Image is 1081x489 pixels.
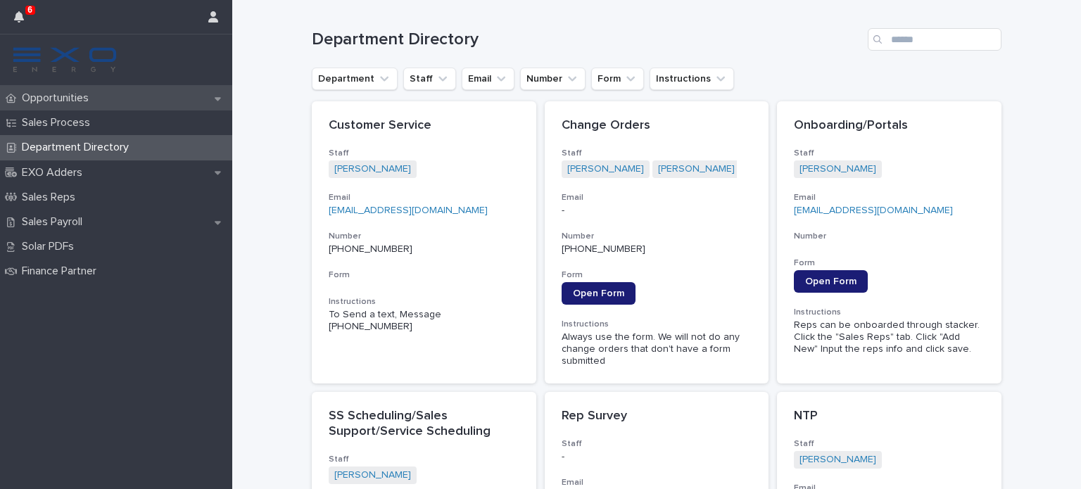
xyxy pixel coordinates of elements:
p: Department Directory [16,141,140,154]
h3: Form [562,269,752,281]
a: Onboarding/PortalsStaff[PERSON_NAME] Email[EMAIL_ADDRESS][DOMAIN_NAME]NumberFormOpen FormInstruct... [777,101,1001,383]
a: Customer ServiceStaff[PERSON_NAME] Email[EMAIL_ADDRESS][DOMAIN_NAME]Number[PHONE_NUMBER]FormInstr... [312,101,536,383]
p: SS Scheduling/Sales Support/Service Scheduling [329,409,519,439]
button: Staff [403,68,456,90]
h3: Form [794,258,985,269]
h3: Staff [562,148,752,159]
a: [PHONE_NUMBER] [562,244,645,254]
input: Search [868,28,1001,51]
p: - [562,205,752,217]
p: Onboarding/Portals [794,118,985,134]
span: Open Form [573,288,624,298]
h3: Number [794,231,985,242]
h3: Staff [562,438,752,450]
p: 6 [27,5,32,15]
a: Open Form [794,270,868,293]
h3: Number [562,231,752,242]
h3: Instructions [794,307,985,318]
button: Email [462,68,514,90]
p: Change Orders [562,118,752,134]
a: [PERSON_NAME] [658,163,735,175]
a: [PERSON_NAME] [567,163,644,175]
a: Open Form [562,282,636,305]
p: Rep Survey [562,409,752,424]
button: Form [591,68,644,90]
a: Change OrdersStaff[PERSON_NAME] [PERSON_NAME] Email-Number[PHONE_NUMBER]FormOpen FormInstructions... [545,101,769,383]
p: EXO Adders [16,166,94,179]
h3: Number [329,231,519,242]
button: Instructions [650,68,734,90]
div: 6 [14,8,32,34]
a: [PERSON_NAME] [799,454,876,466]
div: To Send a text, Message [PHONE_NUMBER] [329,309,519,333]
a: [PERSON_NAME] [799,163,876,175]
p: Opportunities [16,91,100,105]
h3: Email [329,192,519,203]
a: [EMAIL_ADDRESS][DOMAIN_NAME] [794,205,953,215]
h3: Email [562,192,752,203]
a: [PERSON_NAME] [334,163,411,175]
h3: Staff [794,438,985,450]
a: [EMAIL_ADDRESS][DOMAIN_NAME] [329,205,488,215]
h3: Staff [794,148,985,159]
div: Always use the form. We will not do any change orders that don't have a form submitted [562,331,752,367]
p: NTP [794,409,985,424]
button: Number [520,68,586,90]
button: Department [312,68,398,90]
p: Customer Service [329,118,519,134]
div: Reps can be onboarded through stacker. Click the "Sales Reps" tab. Click "Add New" Input the reps... [794,319,985,355]
a: [PERSON_NAME] [334,469,411,481]
h3: Staff [329,148,519,159]
h3: Email [562,477,752,488]
p: Sales Reps [16,191,87,204]
a: [PHONE_NUMBER] [329,244,412,254]
p: Sales Process [16,116,101,129]
h3: Staff [329,454,519,465]
h3: Form [329,269,519,281]
h3: Instructions [562,319,752,330]
h3: Email [794,192,985,203]
p: Finance Partner [16,265,108,278]
p: - [562,451,752,463]
p: Solar PDFs [16,240,85,253]
h1: Department Directory [312,30,862,50]
span: Open Form [805,277,856,286]
h3: Instructions [329,296,519,307]
p: Sales Payroll [16,215,94,229]
img: FKS5r6ZBThi8E5hshIGi [11,46,118,74]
